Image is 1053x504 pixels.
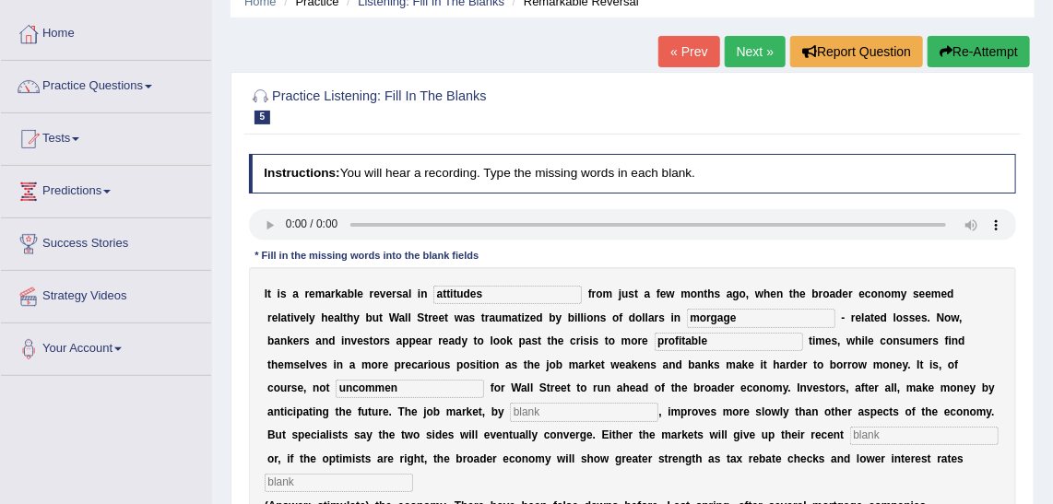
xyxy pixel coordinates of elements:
[502,311,512,324] b: m
[913,287,919,300] b: s
[603,287,613,300] b: m
[280,287,287,300] b: s
[278,287,280,300] b: i
[638,334,643,347] b: r
[300,334,304,347] b: r
[725,36,786,67] a: Next »
[635,311,642,324] b: o
[837,334,840,347] b: ,
[294,311,301,324] b: v
[284,358,294,371] b: m
[708,287,715,300] b: h
[581,311,584,324] b: l
[843,287,849,300] b: e
[621,334,632,347] b: m
[945,334,949,347] b: f
[491,334,493,347] b: l
[568,311,574,324] b: b
[315,334,322,347] b: a
[727,287,733,300] b: a
[949,334,952,347] b: i
[292,287,299,300] b: a
[271,358,278,371] b: h
[874,311,881,324] b: e
[476,358,479,371] b: i
[793,287,799,300] b: h
[588,287,592,300] b: f
[417,311,424,324] b: S
[464,358,470,371] b: o
[819,287,823,300] b: r
[373,334,380,347] b: o
[401,358,406,371] b: r
[287,311,290,324] b: t
[861,311,864,324] b: l
[305,287,310,300] b: r
[493,334,500,347] b: o
[733,287,739,300] b: g
[265,287,267,300] b: I
[594,311,600,324] b: n
[892,287,902,300] b: m
[396,287,403,300] b: s
[868,334,874,347] b: e
[655,311,659,324] b: r
[859,287,866,300] b: e
[336,287,342,300] b: k
[306,358,309,371] b: l
[424,358,429,371] b: r
[881,334,887,347] b: c
[621,287,628,300] b: u
[363,334,370,347] b: s
[850,427,999,445] input: blank
[846,334,855,347] b: w
[1,218,211,264] a: Success Stories
[645,287,651,300] b: a
[809,334,812,347] b: t
[455,334,461,347] b: d
[643,311,645,324] b: l
[481,311,485,324] b: t
[347,311,353,324] b: h
[532,334,538,347] b: s
[386,287,393,300] b: e
[556,311,562,324] b: y
[351,334,358,347] b: v
[658,311,665,324] b: s
[300,311,306,324] b: e
[928,36,1030,67] button: Re-Attempt
[328,334,335,347] b: d
[483,358,486,371] b: i
[492,358,499,371] b: n
[469,311,476,324] b: s
[495,311,502,324] b: u
[336,380,484,398] input: blank
[558,334,564,347] b: e
[348,287,354,300] b: b
[462,334,468,347] b: y
[570,334,576,347] b: c
[671,311,674,324] b: i
[334,358,337,371] b: i
[280,334,287,347] b: n
[428,358,431,371] b: i
[328,311,335,324] b: e
[254,111,271,124] span: 5
[444,358,451,371] b: s
[586,311,593,324] b: o
[267,311,272,324] b: r
[658,36,719,67] a: « Prev
[379,311,383,324] b: t
[928,311,930,324] b: .
[871,287,878,300] b: o
[667,287,675,300] b: w
[353,311,360,324] b: y
[790,36,923,67] button: Report Question
[704,287,708,300] b: t
[479,358,483,371] b: t
[264,166,339,180] b: Instructions:
[865,287,871,300] b: c
[505,358,512,371] b: a
[522,311,525,324] b: i
[341,287,348,300] b: a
